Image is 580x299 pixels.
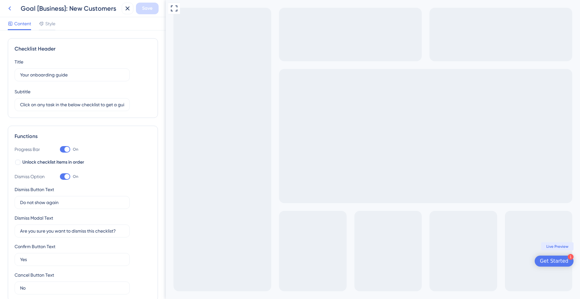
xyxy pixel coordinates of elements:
span: Save [142,5,152,12]
span: Content [14,20,31,28]
input: Header 2 [20,101,124,108]
div: Title [15,58,23,66]
button: Save [136,3,159,14]
div: Dismiss Modal Text [15,214,53,222]
span: On [73,174,78,179]
div: 1 [402,254,408,260]
div: Dismiss Button Text [15,186,54,193]
span: Unlock checklist items in order [22,158,84,166]
input: Type the value [20,284,124,292]
div: Dismiss Option [15,173,47,180]
div: Subtitle [15,88,30,96]
span: On [73,147,78,152]
span: Live Preview [381,244,403,249]
div: Confirm Button Text [15,243,55,250]
span: Style [45,20,55,28]
input: Type the value [20,256,124,263]
div: Open Get Started checklist, remaining modules: 1 [369,256,408,267]
div: Checklist Header [15,45,151,53]
div: Goal [Business]: New Customers [21,4,119,13]
input: Type the value [20,199,124,206]
div: Cancel Button Text [15,271,54,279]
div: Functions [15,132,151,140]
input: Header 1 [20,71,124,78]
div: Progress Bar [15,145,47,153]
input: Type the value [20,227,124,235]
div: Get Started [374,258,403,264]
